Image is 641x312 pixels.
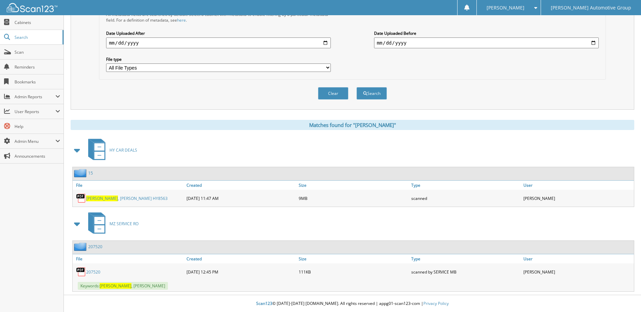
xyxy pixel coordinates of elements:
span: Search [15,34,59,40]
a: User [522,254,634,263]
input: start [106,37,331,48]
span: Help [15,124,60,129]
iframe: Chat Widget [607,280,641,312]
button: Search [356,87,387,100]
a: Created [185,181,297,190]
a: MZ SERVICE RO [84,210,139,237]
a: 207520 [86,269,100,275]
div: scanned by SERVICE MB [410,265,522,279]
span: Announcements [15,153,60,159]
a: File [73,254,185,263]
a: Type [410,254,522,263]
span: User Reports [15,109,55,114]
label: Date Uploaded After [106,30,331,36]
div: [PERSON_NAME] [522,265,634,279]
button: Clear [318,87,348,100]
span: [PERSON_NAME] [86,196,118,201]
a: File [73,181,185,190]
a: 207520 [88,244,102,250]
a: Type [410,181,522,190]
span: Admin Menu [15,138,55,144]
img: PDF.png [76,193,86,203]
div: [DATE] 11:47 AM [185,191,297,205]
a: here [177,17,186,23]
span: Reminders [15,64,60,70]
div: © [DATE]-[DATE] [DOMAIN_NAME]. All rights reserved | appg01-scan123-com | [64,295,641,312]
div: 111KB [297,265,409,279]
a: 15 [88,170,93,176]
span: MZ SERVICE RO [109,221,139,227]
span: [PERSON_NAME] [100,283,131,289]
label: File type [106,56,331,62]
div: [DATE] 12:45 PM [185,265,297,279]
span: [PERSON_NAME] [487,6,524,10]
a: Size [297,254,409,263]
span: Cabinets [15,20,60,25]
span: Admin Reports [15,94,55,100]
img: folder2.png [74,169,88,177]
img: scan123-logo-white.svg [7,3,57,12]
div: Matches found for "[PERSON_NAME]" [71,120,634,130]
a: Privacy Policy [423,301,449,306]
a: User [522,181,634,190]
span: Scan123 [256,301,272,306]
span: Keywords: , [PERSON_NAME] [78,282,168,290]
img: PDF.png [76,267,86,277]
div: scanned [410,191,522,205]
input: end [374,37,599,48]
div: [PERSON_NAME] [522,191,634,205]
label: Date Uploaded Before [374,30,599,36]
img: folder2.png [74,242,88,251]
a: Created [185,254,297,263]
div: All metadata fields are searched by default. Select a cabinet with metadata to enable filtering b... [106,11,331,23]
a: Size [297,181,409,190]
span: [PERSON_NAME] Automotive Group [551,6,631,10]
span: Scan [15,49,60,55]
div: 9MB [297,191,409,205]
a: HY CAR DEALS [84,137,137,163]
span: HY CAR DEALS [109,147,137,153]
span: Bookmarks [15,79,60,85]
a: [PERSON_NAME], [PERSON_NAME] HY8563 [86,196,168,201]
